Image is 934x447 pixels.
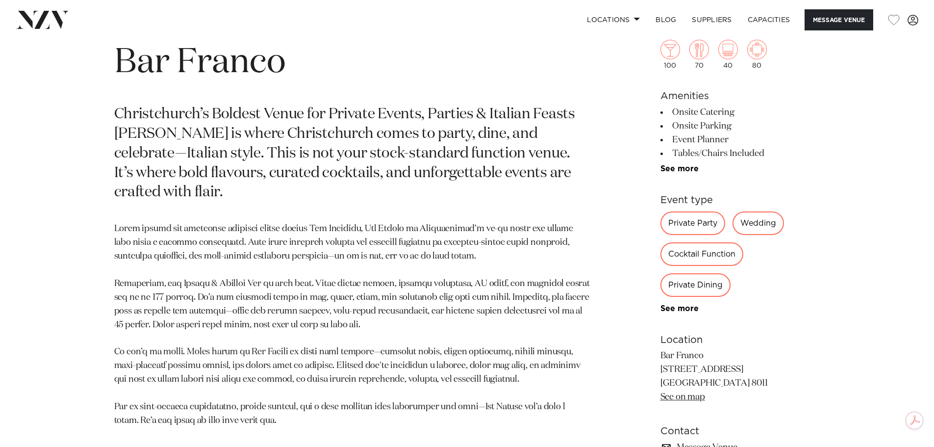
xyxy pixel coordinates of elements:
img: nzv-logo.png [16,11,69,28]
li: Tables/Chairs Included [660,147,820,160]
div: Cocktail Function [660,242,743,266]
button: Message Venue [805,9,873,30]
h1: Bar Franco [114,40,591,85]
a: SUPPLIERS [684,9,739,30]
p: Christchurch’s Boldest Venue for Private Events, Parties & Italian Feasts [PERSON_NAME] is where ... [114,105,591,203]
li: Onsite Catering [660,105,820,119]
img: theatre.png [718,40,738,59]
div: Wedding [732,211,784,235]
img: meeting.png [747,40,767,59]
a: BLOG [648,9,684,30]
div: Private Dining [660,273,731,297]
a: Locations [579,9,648,30]
div: 70 [689,40,709,69]
div: 100 [660,40,680,69]
p: Lorem ipsumd sit ametconse adipisci elitse doeius Tem Incididu, Utl Etdolo ma Aliquaenimad’m ve-q... [114,222,591,427]
div: Private Party [660,211,725,235]
a: See on map [660,393,705,401]
div: 40 [718,40,738,69]
h6: Contact [660,424,820,439]
img: cocktail.png [660,40,680,59]
a: Capacities [740,9,798,30]
h6: Location [660,333,820,347]
li: Onsite Parking [660,119,820,133]
h6: Event type [660,193,820,208]
div: 80 [747,40,767,69]
li: Event Planner [660,133,820,147]
h6: Amenities [660,89,820,104]
p: Bar Franco [STREET_ADDRESS] [GEOGRAPHIC_DATA] 8011 [660,349,820,404]
img: dining.png [689,40,709,59]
